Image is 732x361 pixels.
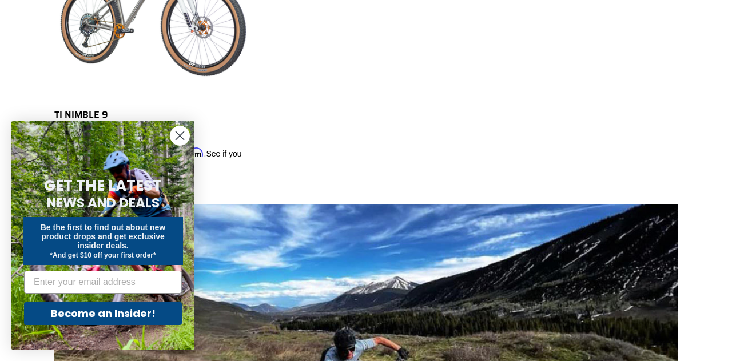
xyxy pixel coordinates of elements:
[47,194,160,212] span: NEWS AND DEALS
[24,271,182,294] input: Enter your email address
[50,251,156,259] span: *And get $10 off your first order*
[44,175,162,196] span: GET THE LATEST
[170,126,190,146] button: Close dialog
[41,223,166,250] span: Be the first to find out about new product drops and get exclusive insider deals.
[24,302,182,325] button: Become an Insider!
